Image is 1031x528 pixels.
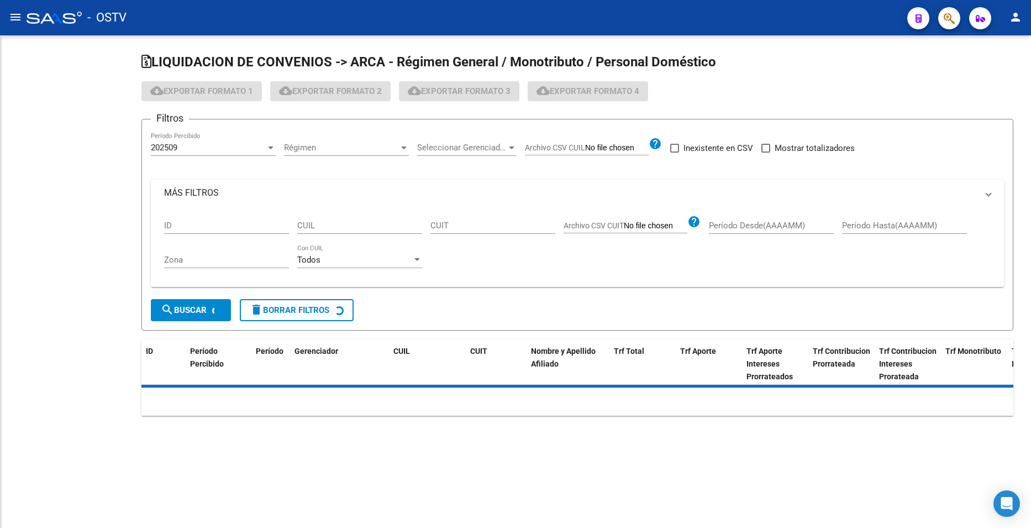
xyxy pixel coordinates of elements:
[146,347,153,356] span: ID
[256,347,283,356] span: Período
[161,303,174,316] mat-icon: search
[151,180,1004,206] mat-expansion-panel-header: MÁS FILTROS
[408,84,421,97] mat-icon: cloud_download
[240,299,354,321] button: Borrar Filtros
[624,221,687,231] input: Archivo CSV CUIT
[945,347,1001,356] span: Trf Monotributo
[186,339,235,388] datatable-header-cell: Período Percibido
[649,137,662,150] mat-icon: help
[150,84,164,97] mat-icon: cloud_download
[879,347,937,381] span: Trf Contribucion Intereses Prorateada
[151,206,1004,287] div: MÁS FILTROS
[531,347,596,368] span: Nombre y Apellido Afiliado
[808,339,875,388] datatable-header-cell: Trf Contribucion Prorrateada
[408,86,511,96] span: Exportar Formato 3
[775,142,855,155] span: Mostrar totalizadores
[190,347,224,368] span: Período Percibido
[1009,11,1022,24] mat-icon: person
[151,143,177,153] span: 202509
[746,347,793,381] span: Trf Aporte Intereses Prorrateados
[993,490,1020,517] div: Open Intercom Messenger
[813,347,870,368] span: Trf Contribucion Prorrateada
[875,339,941,388] datatable-header-cell: Trf Contribucion Intereses Prorateada
[941,339,1007,388] datatable-header-cell: Trf Monotributo
[270,81,391,101] button: Exportar Formato 2
[742,339,808,388] datatable-header-cell: Trf Aporte Intereses Prorrateados
[525,143,585,152] span: Archivo CSV CUIL
[527,339,609,388] datatable-header-cell: Nombre y Apellido Afiliado
[9,11,22,24] mat-icon: menu
[399,81,519,101] button: Exportar Formato 3
[564,221,624,230] span: Archivo CSV CUIT
[676,339,742,388] datatable-header-cell: Trf Aporte
[466,339,527,388] datatable-header-cell: CUIT
[250,305,329,315] span: Borrar Filtros
[294,347,338,356] span: Gerenciador
[687,215,701,228] mat-icon: help
[536,84,550,97] mat-icon: cloud_download
[614,347,644,356] span: Trf Total
[609,339,676,388] datatable-header-cell: Trf Total
[680,347,716,356] span: Trf Aporte
[161,305,207,315] span: Buscar
[683,142,753,155] span: Inexistente en CSV
[536,86,639,96] span: Exportar Formato 4
[417,143,507,153] span: Seleccionar Gerenciador
[151,299,231,321] button: Buscar
[470,347,487,356] span: CUIT
[279,86,382,96] span: Exportar Formato 2
[279,84,292,97] mat-icon: cloud_download
[393,347,410,356] span: CUIL
[141,54,716,70] span: LIQUIDACION DE CONVENIOS -> ARCA - Régimen General / Monotributo / Personal Doméstico
[585,143,649,153] input: Archivo CSV CUIL
[389,339,450,388] datatable-header-cell: CUIL
[87,6,127,30] span: - OSTV
[151,111,189,126] h3: Filtros
[251,339,290,388] datatable-header-cell: Período
[141,81,262,101] button: Exportar Formato 1
[250,303,263,316] mat-icon: delete
[141,339,186,388] datatable-header-cell: ID
[150,86,253,96] span: Exportar Formato 1
[528,81,648,101] button: Exportar Formato 4
[290,339,373,388] datatable-header-cell: Gerenciador
[297,255,320,265] span: Todos
[284,143,399,153] span: Régimen
[164,187,977,199] mat-panel-title: MÁS FILTROS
